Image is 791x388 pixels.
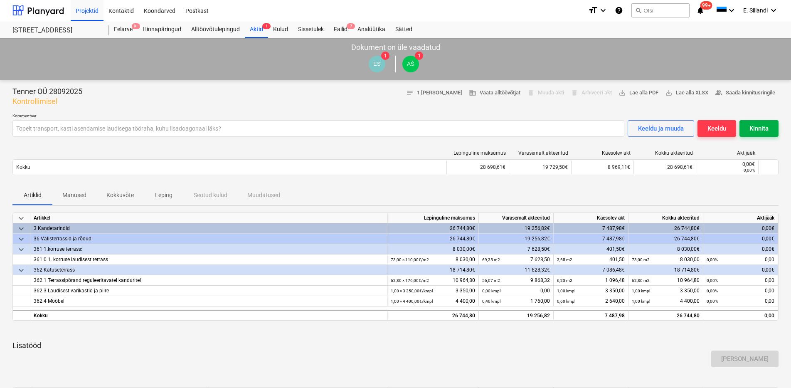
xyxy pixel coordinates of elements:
[712,86,779,99] button: Saada kinnitusringile
[138,21,186,38] a: Hinnapäringud
[707,296,774,306] div: 0,00
[482,275,550,286] div: 9 868,32
[513,150,568,156] div: Varasemalt akteeritud
[482,286,550,296] div: 0,00
[406,89,414,96] span: notes
[34,244,384,255] div: 361 1.korruse terrass:
[293,21,329,38] a: Sissetulek
[697,120,736,137] button: Keeldu
[245,21,268,38] a: Aktid1
[628,120,694,137] button: Keeldu ja muuda
[479,213,554,223] div: Varasemalt akteeritud
[245,21,268,38] div: Aktid
[34,265,384,275] div: 362 Katuseterrass
[391,311,475,321] div: 26 744,80
[391,286,475,296] div: 3 350,00
[509,161,571,174] div: 19 729,50€
[628,213,703,223] div: Kokku akteeritud
[391,278,429,283] small: 62,30 × 176,00€ / m2
[615,5,623,15] i: Abikeskus
[743,7,768,14] span: E. Sillandi
[632,299,650,304] small: 1,00 kmpl
[387,223,479,234] div: 26 744,80€
[482,299,500,304] small: 0,40 kmpl
[351,42,440,52] p: Dokument on üle vaadatud
[106,191,134,200] p: Kokkuvõte
[186,21,245,38] a: Alltöövõtulepingud
[703,244,778,255] div: 0,00€
[469,88,520,98] span: Vaata alltöövõtjat
[707,123,726,134] div: Keeldu
[16,213,26,223] span: keyboard_arrow_down
[749,348,791,388] iframe: Chat Widget
[715,88,775,98] span: Saada kinnitusringile
[638,123,684,134] div: Keeldu ja muuda
[554,234,628,244] div: 7 487,98€
[34,286,384,296] div: 362.3 Laudisest varikastid ja piire
[347,23,355,29] span: 7
[466,86,524,99] button: Vaata alltöövõtjat
[632,289,650,293] small: 1,00 kmpl
[390,21,417,38] div: Sätted
[450,150,506,156] div: Lepinguline maksumus
[387,234,479,244] div: 26 744,80€
[373,61,381,67] span: ES
[132,23,140,29] span: 9+
[16,164,30,171] p: Kokku
[446,161,509,174] div: 28 698,61€
[16,265,26,275] span: keyboard_arrow_down
[479,234,554,244] div: 19 256,82€
[665,88,708,98] span: Lae alla XLSX
[632,275,700,286] div: 10 964,80
[632,286,700,296] div: 3 350,00
[391,257,429,262] small: 73,00 × 110,00€ / m2
[635,7,642,14] span: search
[34,275,384,286] div: 362.1 Terrassipõrand reguleeritavatel kanduritel
[268,21,293,38] a: Kulud
[575,150,631,156] div: Käesolev akt
[700,150,755,156] div: Aktijääk
[632,257,650,262] small: 73,00 m2
[588,5,598,15] i: format_size
[628,223,703,234] div: 26 744,80€
[557,299,575,304] small: 0,60 kmpl
[391,289,433,293] small: 1,00 × 3 350,00€ / kmpl
[707,311,774,321] div: 0,00
[628,310,703,320] div: 26 744,80
[381,52,389,60] span: 1
[707,275,774,286] div: 0,00
[628,244,703,255] div: 8 030,00€
[391,299,433,304] small: 1,00 × 4 400,00€ / kmpl
[12,341,779,351] p: Lisatööd
[628,234,703,244] div: 26 744,80€
[557,311,625,321] div: 7 487,98
[598,5,608,15] i: keyboard_arrow_down
[12,96,82,106] p: Kontrollimisel
[633,161,696,174] div: 28 698,61€
[12,113,624,120] p: Kommentaar
[769,5,779,15] i: keyboard_arrow_down
[632,296,700,306] div: 4 400,00
[16,224,26,234] span: keyboard_arrow_down
[16,245,26,255] span: keyboard_arrow_down
[632,255,700,265] div: 8 030,00
[749,123,769,134] div: Kinnita
[391,296,475,306] div: 4 400,00
[628,265,703,275] div: 18 714,80€
[554,213,628,223] div: Käesolev akt
[482,255,550,265] div: 7 628,50
[482,289,500,293] small: 0,00 kmpl
[554,223,628,234] div: 7 487,98€
[402,56,419,72] div: Aleksandr Štšerbakov
[391,255,475,265] div: 8 030,00
[557,289,575,293] small: 1,00 kmpl
[557,286,625,296] div: 3 350,00
[34,223,384,234] div: 3 Kandetarindid
[637,150,693,156] div: Kokku akteeritud
[739,120,779,137] button: Kinnita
